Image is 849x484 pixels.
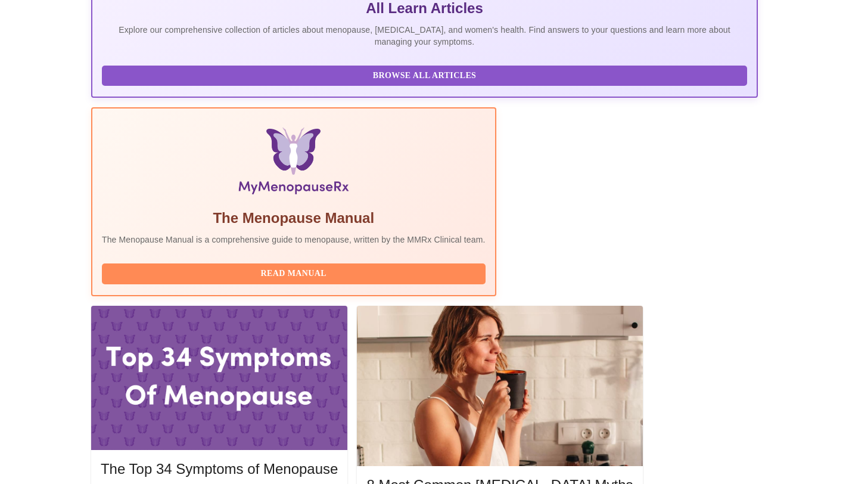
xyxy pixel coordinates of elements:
a: Browse All Articles [102,70,750,80]
p: The Menopause Manual is a comprehensive guide to menopause, written by the MMRx Clinical team. [102,234,486,246]
span: Browse All Articles [114,69,735,83]
span: Read Manual [114,266,474,281]
h5: The Top 34 Symptoms of Menopause [101,460,338,479]
p: Explore our comprehensive collection of articles about menopause, [MEDICAL_DATA], and women's hea... [102,24,747,48]
button: Browse All Articles [102,66,747,86]
h5: The Menopause Manual [102,209,486,228]
img: Menopause Manual [163,128,424,199]
button: Read Manual [102,263,486,284]
a: Read Manual [102,268,489,278]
